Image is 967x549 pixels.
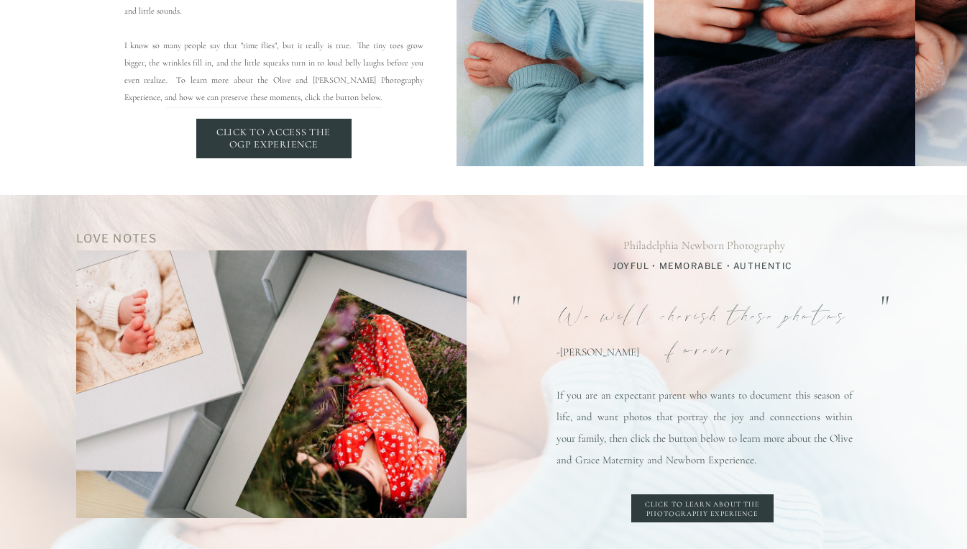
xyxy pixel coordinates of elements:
[881,275,891,317] p: "
[76,230,347,247] div: Love Notes
[512,275,522,317] p: "
[522,299,886,360] p: We will cherish these photos forever
[556,341,853,463] p: -[PERSON_NAME] If you are an expectant parent who wants to document this season of life, and want...
[567,260,838,270] div: joyful • memorable • authentic
[208,127,340,150] a: Click to Access the OGP experience
[632,500,773,517] a: click to learn about the photography experience
[585,234,824,260] h2: Philadelphia Newborn Photography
